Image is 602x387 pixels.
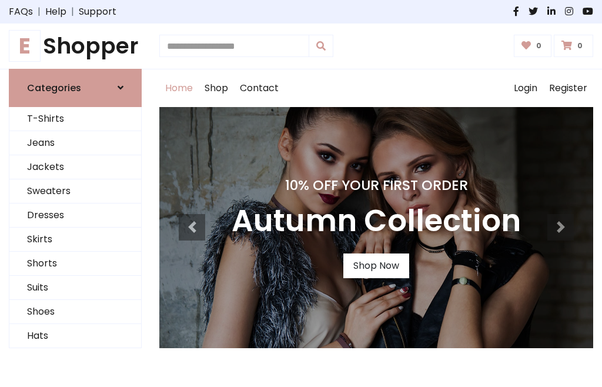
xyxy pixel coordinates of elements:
a: Jackets [9,155,141,179]
span: | [66,5,79,19]
a: FAQs [9,5,33,19]
a: Contact [234,69,285,107]
a: Support [79,5,116,19]
a: Login [508,69,543,107]
a: 0 [514,35,552,57]
a: Suits [9,276,141,300]
h1: Shopper [9,33,142,59]
a: EShopper [9,33,142,59]
h6: Categories [27,82,81,94]
a: Shop [199,69,234,107]
a: Shoes [9,300,141,324]
a: Categories [9,69,142,107]
span: 0 [574,41,586,51]
a: Shorts [9,252,141,276]
a: Register [543,69,593,107]
a: Hats [9,324,141,348]
a: T-Shirts [9,107,141,131]
a: Help [45,5,66,19]
a: Shop Now [343,253,409,278]
a: Sweaters [9,179,141,203]
h4: 10% Off Your First Order [232,177,521,193]
a: Jeans [9,131,141,155]
h3: Autumn Collection [232,203,521,239]
span: 0 [533,41,544,51]
span: E [9,30,41,62]
a: 0 [554,35,593,57]
a: Home [159,69,199,107]
a: Skirts [9,228,141,252]
a: Dresses [9,203,141,228]
span: | [33,5,45,19]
